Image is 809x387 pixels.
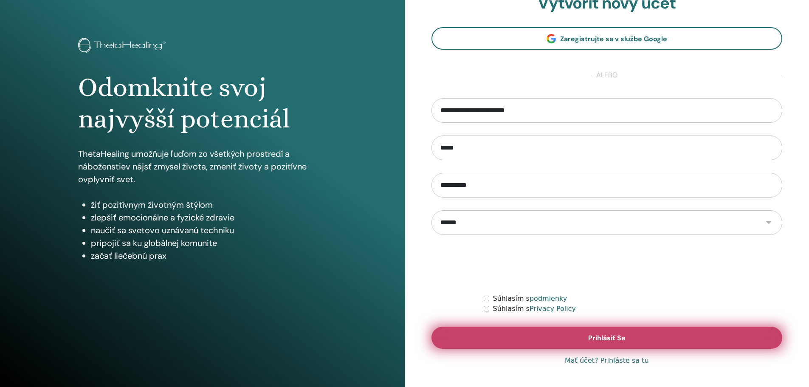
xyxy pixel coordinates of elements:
[592,70,622,80] span: alebo
[588,333,626,342] span: Prihlásiť Se
[78,147,327,186] p: ThetaHealing umožňuje ľuďom zo všetkých prostredí a náboženstiev nájsť zmysel života, zmeniť živo...
[493,294,567,304] label: Súhlasím s
[565,356,649,366] a: Mať účet? Prihláste sa tu
[91,198,327,211] li: žiť pozitívnym životným štýlom
[91,224,327,237] li: naučiť sa svetovo uznávanú techniku
[431,27,783,50] a: Zaregistrujte sa v službe Google
[91,249,327,262] li: začať liečebnú prax
[91,211,327,224] li: zlepšiť emocionálne a fyzické zdravie
[530,294,567,302] a: podmienky
[560,34,667,43] span: Zaregistrujte sa v službe Google
[78,72,327,135] h1: Odomknite svoj najvyšší potenciál
[431,327,783,349] button: Prihlásiť Se
[493,304,576,314] label: Súhlasím s
[542,248,671,281] iframe: reCAPTCHA
[530,305,576,313] a: Privacy Policy
[91,237,327,249] li: pripojiť sa ku globálnej komunite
